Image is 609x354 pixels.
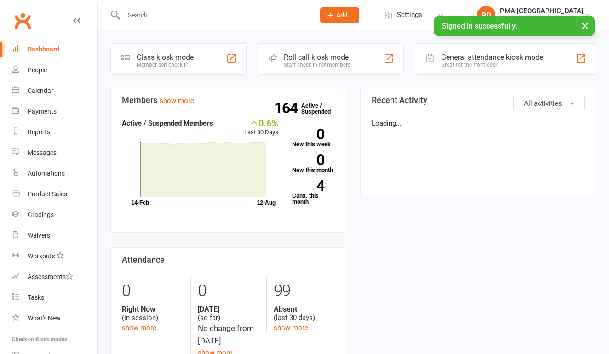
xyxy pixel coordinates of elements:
div: Dashboard [28,46,59,53]
a: Calendar [12,80,97,101]
div: Waivers [28,232,50,239]
a: 0New this week [292,129,335,147]
a: show more [274,324,308,332]
a: 164Active / Suspended [301,96,342,121]
h3: Attendance [122,255,335,264]
strong: 164 [274,101,301,115]
div: (last 30 days) [274,305,335,322]
button: Add [320,7,359,23]
div: Calendar [28,87,53,94]
div: Messages [28,149,57,156]
div: Great for the front desk [441,62,543,68]
strong: Right Now [122,305,184,314]
h3: Members [122,96,335,105]
a: Product Sales [12,184,97,205]
a: People [12,60,97,80]
strong: 0 [292,153,324,167]
a: Gradings [12,205,97,225]
div: Premier Martial Arts [500,15,583,23]
div: Reports [28,128,50,136]
a: Tasks [12,287,97,308]
button: × [577,16,593,35]
div: 0.6% [244,118,278,128]
span: Settings [397,5,422,25]
div: (so far) [198,305,259,322]
div: Tasks [28,294,44,301]
p: Loading... [372,118,585,129]
a: Waivers [12,225,97,246]
a: Payments [12,101,97,122]
div: 99 [274,277,335,305]
div: Payments [28,108,57,115]
div: Roll call kiosk mode [284,53,350,62]
div: Workouts [28,252,55,260]
div: Automations [28,170,65,177]
a: Clubworx [11,9,34,32]
div: Last 30 Days [244,118,278,137]
div: Product Sales [28,190,67,198]
div: 0 [122,277,184,305]
div: What's New [28,314,61,322]
a: Dashboard [12,39,97,60]
div: Member self check-in [137,62,194,68]
a: show more [122,324,156,332]
a: Reports [12,122,97,143]
strong: 0 [292,127,324,141]
div: Staff check-in for members [284,62,350,68]
div: 0 [198,277,259,305]
span: Add [336,11,348,19]
div: Class kiosk mode [137,53,194,62]
span: All activities [524,99,562,108]
a: 0New this month [292,154,335,173]
a: What's New [12,308,97,329]
a: 4Canx. this month [292,180,335,205]
span: Signed in successfully. [442,22,517,30]
a: show more [160,97,194,105]
a: Automations [12,163,97,184]
strong: [DATE] [198,305,259,314]
a: Messages [12,143,97,163]
div: People [28,66,47,74]
h3: Recent Activity [372,96,585,105]
div: Assessments [28,273,73,280]
div: Gradings [28,211,54,218]
div: General attendance kiosk mode [441,53,543,62]
button: All activities [513,96,585,111]
div: PD [477,6,495,24]
strong: Absent [274,305,335,314]
div: PMA [GEOGRAPHIC_DATA] [500,7,583,15]
div: No change from [DATE] [198,322,259,347]
div: (in session) [122,305,184,322]
input: Search... [121,9,308,22]
a: Workouts [12,246,97,267]
strong: Active / Suspended Members [122,119,213,127]
strong: 4 [292,179,324,193]
a: Assessments [12,267,97,287]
